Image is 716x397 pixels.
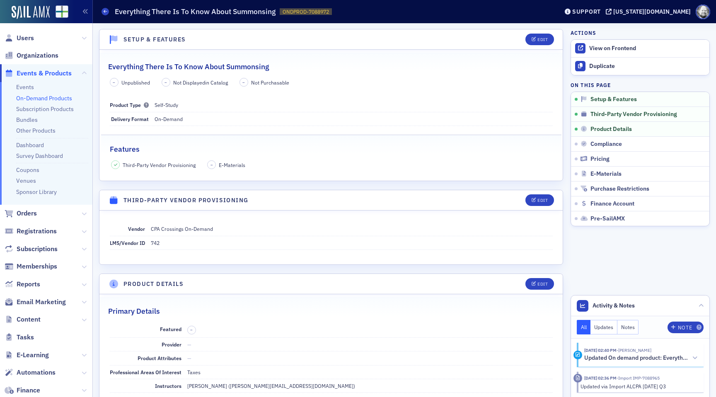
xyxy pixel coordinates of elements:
span: Professional Areas Of Interest [110,369,181,375]
span: Instructors [155,382,181,389]
span: E-Materials [219,161,245,169]
a: Registrations [5,227,57,236]
span: Users [17,34,34,43]
span: Profile [696,5,710,19]
button: All [577,320,591,334]
h4: Third-Party Vendor Provisioning [123,196,248,205]
button: Note [668,322,704,333]
a: Venues [16,177,36,184]
button: Notes [617,320,639,334]
a: Email Marketing [5,298,66,307]
div: Imported Activity [573,374,582,382]
div: Edit [537,37,548,42]
div: Taxes [187,368,201,376]
span: CPA Crossings On-Demand [151,225,213,232]
span: Third-Party Vendor Provisioning [590,111,677,118]
span: Automations [17,368,56,377]
a: Subscriptions [5,244,58,254]
span: Orders [17,209,37,218]
button: Duplicate [571,58,709,75]
span: Pre-SailAMX [590,215,625,223]
h4: Setup & Features [123,35,186,44]
div: Support [572,8,601,15]
h1: Everything There Is To Know About Summonsing [115,7,276,17]
a: SailAMX [12,6,50,19]
span: Organizations [17,51,58,60]
span: Content [17,315,41,324]
time: 10/8/2024 02:40 PM [584,347,617,353]
dd: 742 [151,236,553,249]
div: Edit [537,198,548,203]
time: 10/8/2024 02:36 PM [584,375,617,381]
h4: Actions [571,29,596,36]
a: View Homepage [50,5,68,19]
span: E-Materials [590,170,622,178]
span: – [210,162,213,168]
a: Automations [5,368,56,377]
a: Organizations [5,51,58,60]
div: Updated via Import ALCPA [DATE] Q3 [581,382,698,390]
span: Product Attributes [138,355,181,361]
span: Provider [162,341,181,348]
h4: On this page [571,81,710,89]
span: Purchase Restrictions [590,185,649,193]
span: Tasks [17,333,34,342]
div: [US_STATE][DOMAIN_NAME] [613,8,691,15]
button: Edit [525,34,554,45]
button: Updated On demand product: Everything There Is To Know About Summonsing [584,354,698,363]
span: Product Type [110,102,149,108]
span: Setup & Features [590,96,637,103]
h4: Product Details [123,280,184,288]
span: ONDPROD-7088972 [283,8,329,15]
span: Unpublished [121,79,150,86]
a: Dashboard [16,141,44,149]
span: Email Marketing [17,298,66,307]
span: Vendor [128,225,145,232]
img: SailAMX [56,5,68,18]
span: – [164,80,167,85]
a: Tasks [5,333,34,342]
span: Activity & Notes [593,301,635,310]
a: Sponsor Library [16,188,57,196]
a: Subscription Products [16,105,74,113]
span: Not Displayed in Catalog [173,79,228,86]
a: On-Demand Products [16,94,72,102]
span: On-Demand [155,116,183,122]
a: Other Products [16,127,56,134]
div: Activity [573,351,582,359]
a: Memberships [5,262,57,271]
a: E-Learning [5,351,49,360]
span: Compliance [590,140,622,148]
a: Reports [5,280,40,289]
a: Bundles [16,116,38,123]
span: Reports [17,280,40,289]
span: – [242,80,245,85]
button: [US_STATE][DOMAIN_NAME] [606,9,694,15]
a: Content [5,315,41,324]
a: Events [16,83,34,91]
span: Featured [160,326,181,332]
span: LMS/Vendor ID [110,240,145,246]
span: Third-Party Vendor Provisioning [123,161,196,169]
div: Duplicate [589,63,705,70]
span: Kristi Gates [617,347,651,353]
a: Survey Dashboard [16,152,63,160]
a: Events & Products [5,69,72,78]
a: Users [5,34,34,43]
h2: Primary Details [108,306,160,317]
span: Memberships [17,262,57,271]
span: – [190,327,193,333]
div: View on Frontend [589,45,705,52]
h2: Features [110,144,140,155]
span: — [187,355,191,361]
span: Finance Account [590,200,634,208]
span: Pricing [590,155,610,163]
a: Orders [5,209,37,218]
span: — [187,341,191,348]
h2: Everything There Is To Know About Summonsing [108,61,269,72]
span: Delivery Format [111,116,149,122]
a: Coupons [16,166,39,174]
div: Note [678,325,692,330]
a: View on Frontend [571,40,709,57]
span: Registrations [17,227,57,236]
